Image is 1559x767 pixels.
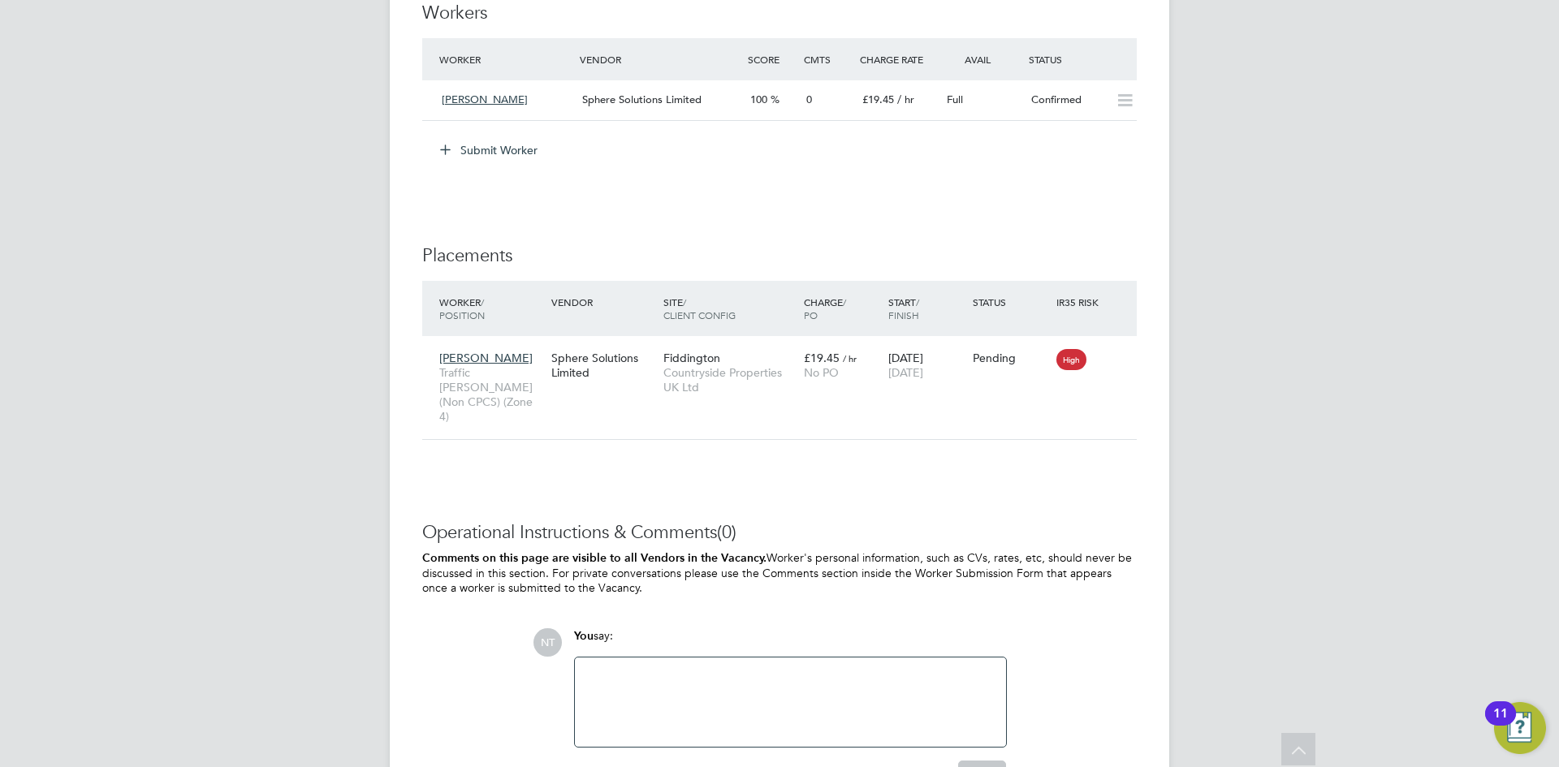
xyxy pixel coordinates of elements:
[435,287,547,330] div: Worker
[1494,702,1546,754] button: Open Resource Center, 11 new notifications
[574,629,594,643] span: You
[973,351,1049,365] div: Pending
[947,93,963,106] span: Full
[574,628,1007,657] div: say:
[856,45,940,74] div: Charge Rate
[663,295,736,321] span: / Client Config
[576,45,744,74] div: Vendor
[800,287,884,330] div: Charge
[750,93,767,106] span: 100
[862,93,894,106] span: £19.45
[804,295,846,321] span: / PO
[1025,87,1109,114] div: Confirmed
[582,93,702,106] span: Sphere Solutions Limited
[969,287,1053,317] div: Status
[884,287,969,330] div: Start
[429,137,551,163] button: Submit Worker
[547,343,659,388] div: Sphere Solutions Limited
[663,365,796,394] span: Countryside Properties UK Ltd
[884,343,969,388] div: [DATE]
[1025,45,1137,74] div: Status
[843,352,857,364] span: / hr
[804,351,840,365] span: £19.45
[800,45,856,74] div: Cmts
[940,45,1025,74] div: Avail
[439,295,485,321] span: / Position
[1052,287,1108,317] div: IR35 Risk
[717,521,736,543] span: (0)
[888,365,923,380] span: [DATE]
[435,342,1137,355] a: [PERSON_NAME]Traffic [PERSON_NAME] (Non CPCS) (Zone 4)Sphere Solutions LimitedFiddingtonCountrysi...
[1493,713,1508,735] div: 11
[663,351,720,365] span: Fiddington
[547,287,659,317] div: Vendor
[659,287,800,330] div: Site
[422,521,1137,545] h3: Operational Instructions & Comments
[422,550,1137,596] p: Worker's personal information, such as CVs, rates, etc, should never be discussed in this section...
[422,2,1137,25] h3: Workers
[1056,349,1086,370] span: High
[806,93,812,106] span: 0
[439,351,533,365] span: [PERSON_NAME]
[804,365,839,380] span: No PO
[533,628,562,657] span: NT
[435,45,576,74] div: Worker
[888,295,919,321] span: / Finish
[422,551,767,565] b: Comments on this page are visible to all Vendors in the Vacancy.
[744,45,800,74] div: Score
[422,244,1137,268] h3: Placements
[897,93,914,106] span: / hr
[439,365,543,424] span: Traffic [PERSON_NAME] (Non CPCS) (Zone 4)
[442,93,528,106] span: [PERSON_NAME]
